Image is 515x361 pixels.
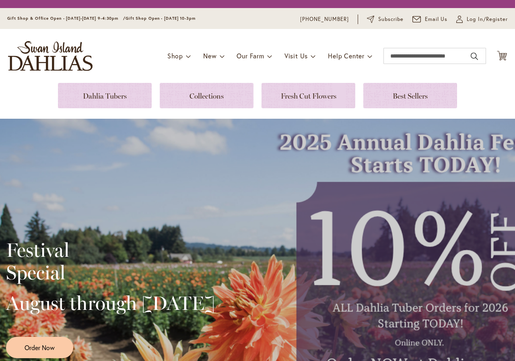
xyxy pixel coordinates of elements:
span: Our Farm [237,52,264,60]
a: Subscribe [367,15,404,23]
span: New [203,52,216,60]
span: Visit Us [284,52,308,60]
span: Log In/Register [467,15,508,23]
span: Order Now [25,343,55,352]
a: Order Now [6,337,73,358]
span: Email Us [425,15,448,23]
button: Search [471,50,478,63]
a: store logo [8,41,93,71]
span: Help Center [328,52,365,60]
a: Log In/Register [456,15,508,23]
span: Gift Shop Open - [DATE] 10-3pm [126,16,196,21]
span: Gift Shop & Office Open - [DATE]-[DATE] 9-4:30pm / [7,16,126,21]
span: Subscribe [378,15,404,23]
h2: Festival Special [6,239,215,284]
h2: August through [DATE] [6,292,215,314]
a: Email Us [412,15,448,23]
span: Shop [167,52,183,60]
a: [PHONE_NUMBER] [300,15,349,23]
